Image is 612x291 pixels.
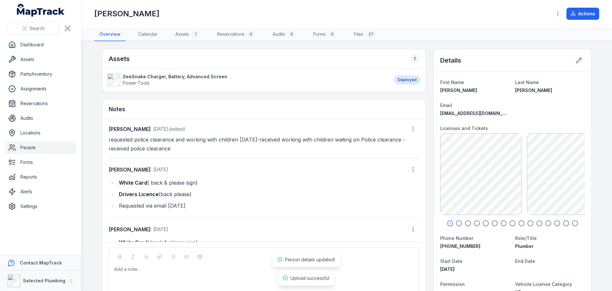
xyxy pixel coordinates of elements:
a: Settings [5,200,76,213]
span: Power Tools [123,80,149,86]
span: [PERSON_NAME] [440,88,477,93]
time: 7/14/2025, 11:03:17 AM [153,126,168,132]
strong: White Card [119,239,147,246]
a: People [5,141,76,154]
time: 8/29/2025, 3:10:25 PM [153,226,168,232]
span: [PHONE_NUMBER] [440,243,480,249]
div: 27 [366,30,376,38]
a: Alerts [5,185,76,198]
div: Deployed [394,75,420,84]
a: Parts/Inventory [5,68,76,80]
strong: [PERSON_NAME] [109,226,151,233]
span: Plumber [515,243,534,249]
span: Last Name [515,80,539,85]
strong: White Card [119,180,147,186]
span: Email [440,103,452,108]
span: First Name [440,80,464,85]
span: Search [30,25,45,32]
a: Calendar [133,28,163,41]
div: 0 [288,30,295,38]
span: [DATE] [440,266,455,272]
a: MapTrack [17,4,65,17]
span: Role/Title [515,235,537,241]
a: Assets1 [170,28,204,41]
li: ( back & please sign) [117,238,419,247]
span: [DATE] [153,226,168,232]
strong: Selected Plumbing [23,278,65,283]
div: 1 [192,30,199,38]
div: 0 [247,30,255,38]
h3: Notes [109,105,125,114]
a: Dashboard [5,38,76,51]
a: Reservations0 [212,28,260,41]
span: End Date [515,258,535,264]
a: Locations [5,126,76,139]
p: requested police clearance and working with children [DATE]-received working with children waitin... [109,135,419,153]
a: Reservations [5,97,76,110]
span: Person details updated! [285,257,335,262]
strong: SeeSnake Charger, Battery, Advanced Screen [123,73,227,80]
button: Actions [566,8,599,20]
a: Forms0 [308,28,341,41]
a: Forms [5,156,76,169]
span: Licenses and Tickets [440,126,488,131]
a: Audits [5,112,76,125]
span: [PERSON_NAME] [515,88,552,93]
li: Requested via email [DATE] [117,201,419,210]
li: ( back & please sign) [117,178,419,187]
a: SeeSnake Charger, Battery, Advanced ScreenPower Tools [107,73,388,86]
span: [EMAIL_ADDRESS][DOMAIN_NAME] [440,111,517,116]
div: 1 [410,54,419,63]
span: Permission [440,281,465,287]
time: 1/16/2023, 12:00:00 AM [440,266,455,272]
span: (edited) [168,126,185,132]
a: Audits0 [267,28,301,41]
li: (back please) [117,190,419,199]
time: 8/21/2025, 12:49:19 PM [153,167,168,172]
span: Upload successful [290,275,329,281]
strong: Contact MapTrack [20,260,62,265]
a: Overview [94,28,126,41]
strong: [PERSON_NAME] [109,125,151,133]
span: Start Date [440,258,463,264]
h1: [PERSON_NAME] [94,9,159,19]
span: Phone Number [440,235,473,241]
strong: [PERSON_NAME] [109,166,151,173]
h2: Assets [109,54,130,63]
a: Reports [5,171,76,183]
a: Files27 [349,28,381,41]
div: 0 [328,30,336,38]
a: Assignments [5,82,76,95]
span: [DATE] [153,126,168,132]
span: Vehicle License Category [515,281,572,287]
a: Assets [5,53,76,66]
span: [DATE] [153,167,168,172]
button: Search [8,22,59,34]
strong: Drivers Licence [119,191,159,197]
h2: Details [440,56,461,65]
